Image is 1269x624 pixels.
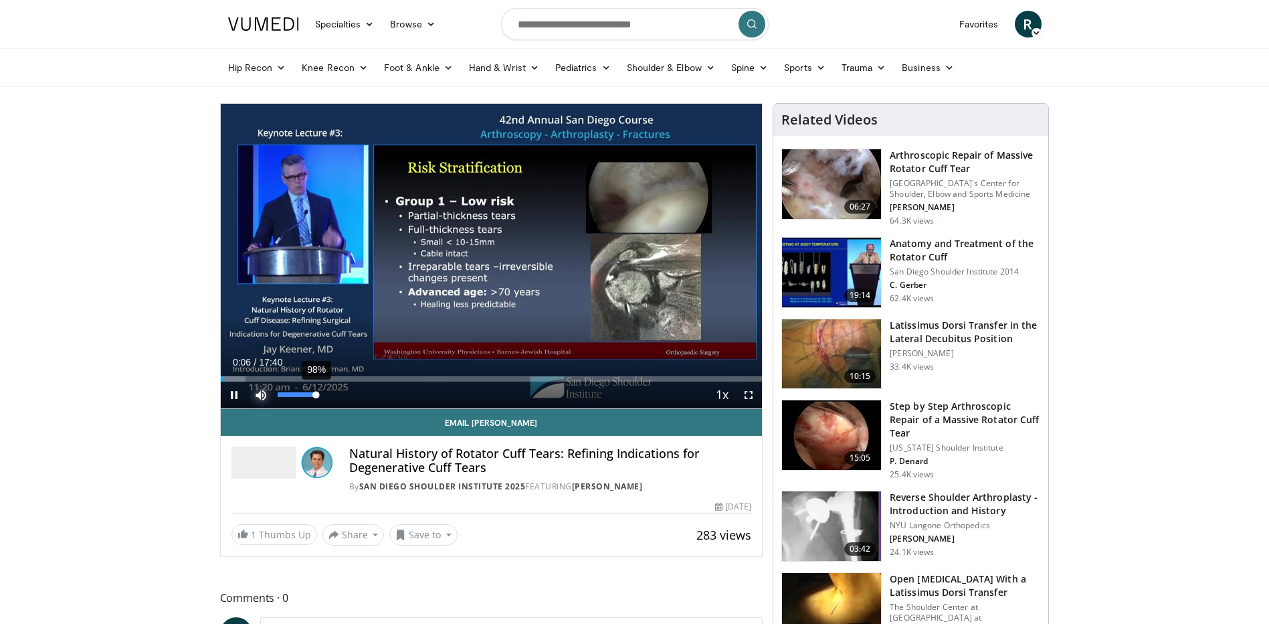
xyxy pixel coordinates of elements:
a: Business [894,54,962,81]
div: [DATE] [715,501,751,513]
p: C. Gerber [890,280,1040,291]
a: Favorites [951,11,1007,37]
span: 0:06 [233,357,251,368]
img: Avatar [301,447,333,479]
p: 64.3K views [890,216,934,226]
a: Sports [776,54,834,81]
p: [GEOGRAPHIC_DATA]'s Center for Shoulder, Elbow and Sports Medicine [890,178,1040,200]
h3: Step by Step Arthroscopic Repair of a Massive Rotator Cuff Tear [890,400,1040,440]
h3: Open [MEDICAL_DATA] With a Latissimus Dorsi Transfer [890,572,1040,599]
button: Save to [389,524,458,546]
span: 1 [251,528,256,541]
img: zucker_4.png.150x105_q85_crop-smart_upscale.jpg [782,491,881,561]
a: Hand & Wrist [461,54,547,81]
img: 281021_0002_1.png.150x105_q85_crop-smart_upscale.jpg [782,149,881,219]
p: NYU Langone Orthopedics [890,520,1040,531]
video-js: Video Player [221,104,763,409]
button: Fullscreen [735,382,762,408]
a: Foot & Ankle [376,54,461,81]
div: Progress Bar [221,376,763,382]
p: 25.4K views [890,469,934,480]
button: Mute [248,382,274,408]
a: Email [PERSON_NAME] [221,409,763,436]
a: Hip Recon [220,54,294,81]
h3: Latissimus Dorsi Transfer in the Lateral Decubitus Position [890,319,1040,345]
input: Search topics, interventions [501,8,769,40]
a: Shoulder & Elbow [619,54,723,81]
a: Trauma [834,54,894,81]
h3: Anatomy and Treatment of the Rotator Cuff [890,237,1040,264]
button: Playback Rate [708,382,735,408]
a: San Diego Shoulder Institute 2025 [359,481,526,492]
span: / [254,357,257,368]
button: Share [322,524,385,546]
p: [PERSON_NAME] [890,202,1040,213]
a: [PERSON_NAME] [572,481,643,492]
span: 10:15 [844,370,876,383]
a: 15:05 Step by Step Arthroscopic Repair of a Massive Rotator Cuff Tear [US_STATE] Shoulder Institu... [781,400,1040,480]
span: Comments 0 [220,589,763,607]
p: [US_STATE] Shoulder Institute [890,443,1040,453]
a: 03:42 Reverse Shoulder Arthroplasty - Introduction and History NYU Langone Orthopedics [PERSON_NA... [781,491,1040,562]
h4: Natural History of Rotator Cuff Tears: Refining Indications for Degenerative Cuff Tears [349,447,752,475]
span: 06:27 [844,200,876,214]
img: VuMedi Logo [228,17,299,31]
span: 17:40 [259,357,282,368]
p: 62.4K views [890,293,934,304]
span: 15:05 [844,451,876,465]
a: Specialties [307,11,383,37]
a: Spine [723,54,776,81]
a: Knee Recon [294,54,376,81]
img: 38501_0000_3.png.150x105_q85_crop-smart_upscale.jpg [782,319,881,389]
p: 24.1K views [890,547,934,558]
h3: Reverse Shoulder Arthroplasty - Introduction and History [890,491,1040,518]
span: 03:42 [844,542,876,556]
a: Pediatrics [547,54,619,81]
p: [PERSON_NAME] [890,348,1040,359]
img: San Diego Shoulder Institute 2025 [231,447,296,479]
button: Pause [221,382,248,408]
a: 10:15 Latissimus Dorsi Transfer in the Lateral Decubitus Position [PERSON_NAME] 33.4K views [781,319,1040,390]
p: San Diego Shoulder Institute 2014 [890,266,1040,277]
a: 19:14 Anatomy and Treatment of the Rotator Cuff San Diego Shoulder Institute 2014 C. Gerber 62.4K... [781,237,1040,308]
div: Volume Level [278,392,316,397]
img: 7cd5bdb9-3b5e-40f2-a8f4-702d57719c06.150x105_q85_crop-smart_upscale.jpg [782,400,881,470]
a: Browse [382,11,444,37]
p: 33.4K views [890,362,934,372]
a: 06:27 Arthroscopic Repair of Massive Rotator Cuff Tear [GEOGRAPHIC_DATA]'s Center for Shoulder, E... [781,149,1040,226]
p: P. Denard [890,456,1040,467]
span: 283 views [696,527,751,543]
p: [PERSON_NAME] [890,534,1040,544]
div: By FEATURING [349,481,752,493]
a: 1 Thumbs Up [231,524,317,545]
a: R [1015,11,1042,37]
img: 58008271-3059-4eea-87a5-8726eb53a503.150x105_q85_crop-smart_upscale.jpg [782,238,881,307]
h4: Related Videos [781,112,878,128]
span: 19:14 [844,289,876,302]
h3: Arthroscopic Repair of Massive Rotator Cuff Tear [890,149,1040,175]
